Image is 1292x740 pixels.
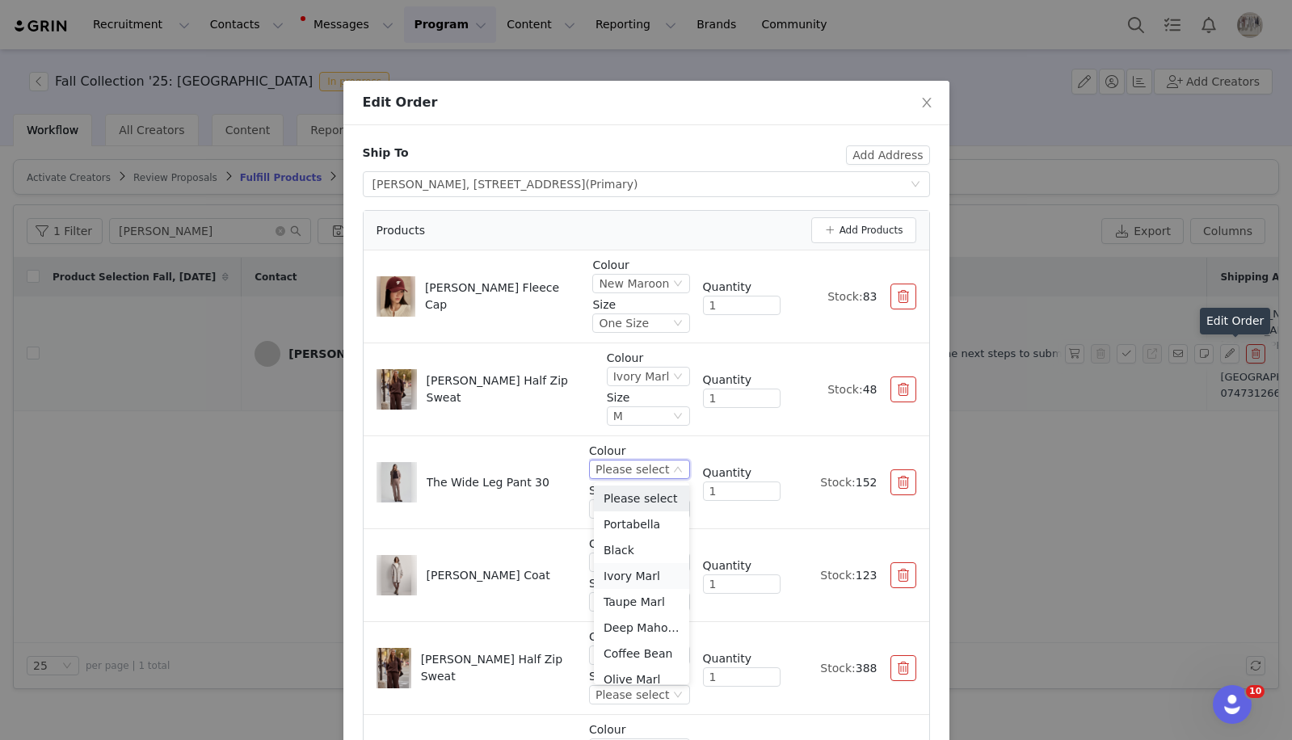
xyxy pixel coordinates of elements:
p: Size [589,575,689,592]
div: Please select [595,460,669,478]
span: 388 [856,662,877,675]
div: One Size [599,314,649,332]
li: Coffee Bean [594,641,689,666]
img: Product Image [378,648,409,688]
span: 10 [1246,685,1265,698]
iframe: Intercom live chat [1213,685,1252,724]
div: New Maroon [599,275,669,292]
i: icon: down [911,179,920,191]
img: Image Background Blur [377,457,417,508]
div: Edit Order [1200,308,1270,334]
i: icon: down [673,372,683,383]
p: Colour [589,536,689,553]
div: Stock: [793,474,877,491]
i: icon: down [673,279,683,290]
div: Please select [595,686,669,704]
div: Stock: [793,288,877,305]
p: Colour [589,443,689,460]
p: Colour [589,721,689,738]
i: icon: down [673,690,683,701]
li: Black [594,537,689,563]
img: Product Image [381,462,412,502]
img: Image Background Blur [377,271,415,322]
img: Image Background Blur [377,364,417,415]
img: Product Image [381,369,412,410]
p: Size [592,296,689,313]
img: Product Image [381,276,411,317]
span: 152 [856,476,877,489]
p: Colour [589,629,689,645]
div: [PERSON_NAME], [STREET_ADDRESS] [372,172,638,196]
button: Add Products [811,217,916,243]
span: 83 [863,290,877,303]
p: The Wide Leg Pant 30 [427,474,549,491]
li: Ivory Marl [594,563,689,589]
div: Quantity [703,279,781,296]
div: Quantity [703,650,781,667]
img: Image Background Blur [377,643,411,694]
div: Stock: [793,567,877,584]
span: Products [377,222,425,239]
span: 48 [863,383,877,396]
p: Size [607,389,690,406]
button: Add Address [846,145,929,165]
img: Product Image [381,555,412,595]
p: [PERSON_NAME] Coat [427,567,550,584]
i: icon: down [673,318,683,330]
i: icon: down [673,465,683,476]
li: Please select [594,486,689,511]
div: Quantity [703,557,781,574]
div: M [613,407,623,425]
div: Stock: [793,381,877,398]
div: Quantity [703,372,781,389]
p: Size [589,482,689,499]
li: Taupe Marl [594,589,689,615]
li: Portabella [594,511,689,537]
button: Close [904,81,949,126]
img: Image Background Blur [377,550,417,601]
li: Olive Marl [594,666,689,692]
div: Ivory Marl [613,368,670,385]
i: icon: close [920,96,933,109]
p: [PERSON_NAME] Half Zip Sweat [427,372,591,406]
p: Colour [607,350,690,367]
div: Stock: [793,660,877,677]
div: Ship To [363,145,409,162]
p: [PERSON_NAME] Fleece Cap [425,280,580,313]
li: Deep Mahogany [594,615,689,641]
span: Edit Order [363,95,438,110]
div: Quantity [703,465,781,481]
span: 123 [856,569,877,582]
i: icon: down [673,411,683,423]
p: Size [589,668,689,685]
p: [PERSON_NAME] Half Zip Sweat [421,651,576,685]
p: Colour [592,257,689,274]
span: (Primary) [586,178,638,191]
